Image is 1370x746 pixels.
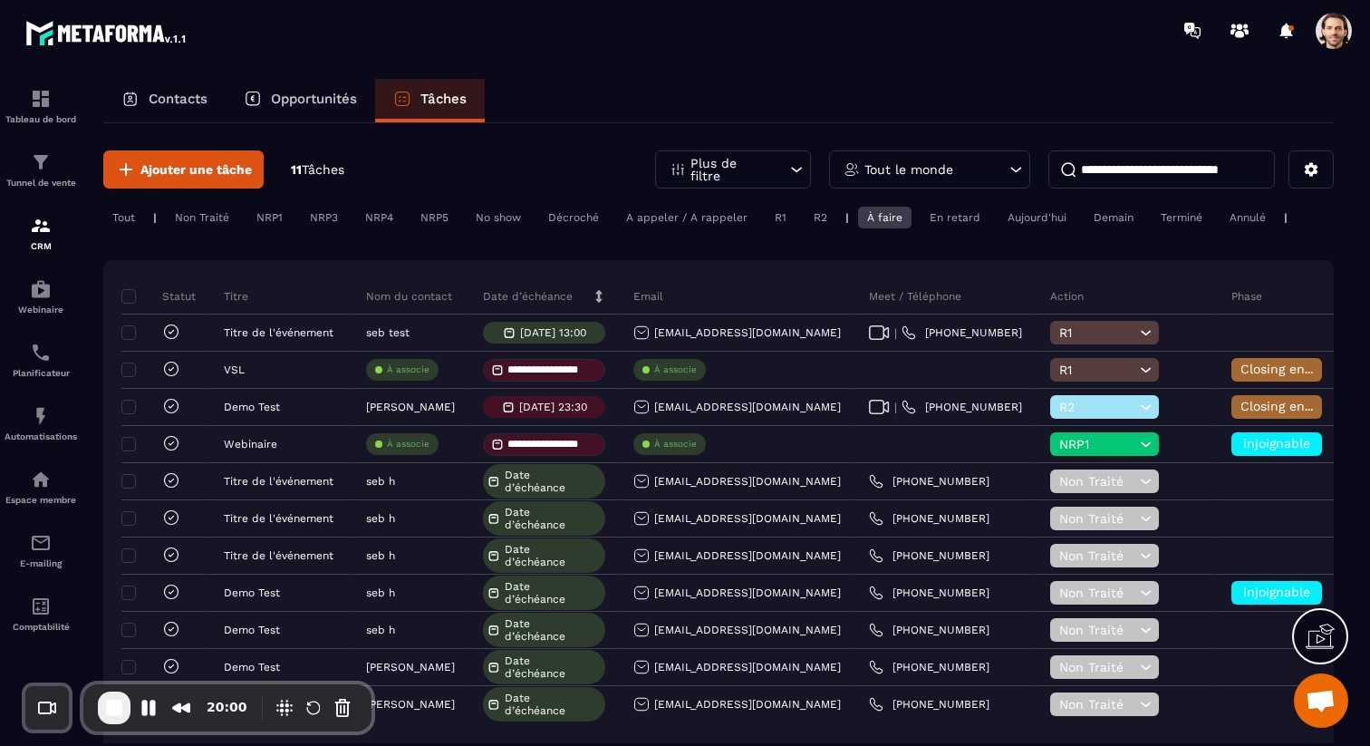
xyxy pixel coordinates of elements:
[869,289,961,304] p: Meet / Téléphone
[539,207,608,228] div: Décroché
[1059,697,1135,712] span: Non Traité
[411,207,458,228] div: NRP5
[224,512,333,525] p: Titre de l'événement
[420,91,467,107] p: Tâches
[5,178,77,188] p: Tunnel de vente
[366,289,452,304] p: Nom du contact
[166,207,238,228] div: Non Traité
[366,586,395,599] p: seb h
[902,400,1022,414] a: [PHONE_NUMBER]
[30,405,52,427] img: automations
[30,469,52,490] img: automations
[1284,211,1288,224] p: |
[869,660,989,674] a: [PHONE_NUMBER]
[1059,400,1135,414] span: R2
[858,207,912,228] div: À faire
[30,596,52,617] img: accountant
[654,438,697,451] p: À associe
[921,207,989,228] div: En retard
[805,207,836,228] div: R2
[224,401,280,413] p: Demo Test
[375,79,485,122] a: Tâches
[366,698,455,711] p: [PERSON_NAME]
[366,475,395,488] p: seb h
[126,289,196,304] p: Statut
[654,363,697,376] p: À associe
[505,469,601,494] span: Date d’échéance
[25,16,188,49] img: logo
[5,74,77,138] a: formationformationTableau de bord
[869,697,989,712] a: [PHONE_NUMBER]
[1059,548,1135,563] span: Non Traité
[387,363,429,376] p: À associe
[224,289,248,304] p: Titre
[301,207,347,228] div: NRP3
[519,401,587,413] p: [DATE] 23:30
[224,363,245,376] p: VSL
[5,431,77,441] p: Automatisations
[1059,586,1135,600] span: Non Traité
[226,79,375,122] a: Opportunités
[1050,289,1084,304] p: Action
[483,289,573,304] p: Date d’échéance
[5,518,77,582] a: emailemailE-mailing
[5,241,77,251] p: CRM
[5,495,77,505] p: Espace membre
[366,624,395,636] p: seb h
[366,512,395,525] p: seb h
[153,211,157,224] p: |
[140,160,252,179] span: Ajouter une tâche
[467,207,530,228] div: No show
[1085,207,1143,228] div: Demain
[869,548,989,563] a: [PHONE_NUMBER]
[103,207,144,228] div: Tout
[103,150,264,189] button: Ajouter une tâche
[864,163,953,176] p: Tout le monde
[302,162,344,177] span: Tâches
[5,305,77,315] p: Webinaire
[366,661,455,673] p: [PERSON_NAME]
[30,532,52,554] img: email
[30,88,52,110] img: formation
[505,506,601,531] span: Date d’échéance
[5,558,77,568] p: E-mailing
[845,211,849,224] p: |
[869,623,989,637] a: [PHONE_NUMBER]
[247,207,292,228] div: NRP1
[869,586,989,600] a: [PHONE_NUMBER]
[356,207,402,228] div: NRP4
[869,474,989,489] a: [PHONE_NUMBER]
[894,401,897,414] span: |
[366,401,455,413] p: [PERSON_NAME]
[1294,673,1348,728] a: Ouvrir le chat
[766,207,796,228] div: R1
[869,511,989,526] a: [PHONE_NUMBER]
[224,624,280,636] p: Demo Test
[617,207,757,228] div: A appeler / A rappeler
[894,326,897,340] span: |
[103,79,226,122] a: Contacts
[5,392,77,455] a: automationsautomationsAutomatisations
[30,151,52,173] img: formation
[999,207,1076,228] div: Aujourd'hui
[387,438,429,451] p: À associe
[149,91,207,107] p: Contacts
[30,278,52,300] img: automations
[271,91,357,107] p: Opportunités
[1059,363,1135,377] span: R1
[1231,289,1262,304] p: Phase
[224,549,333,562] p: Titre de l'événement
[366,326,410,339] p: seb test
[291,161,344,179] p: 11
[902,325,1022,340] a: [PHONE_NUMBER]
[690,157,770,182] p: Plus de filtre
[1059,660,1135,674] span: Non Traité
[224,661,280,673] p: Demo Test
[5,368,77,378] p: Planificateur
[5,114,77,124] p: Tableau de bord
[5,265,77,328] a: automationsautomationsWebinaire
[5,622,77,632] p: Comptabilité
[505,543,601,568] span: Date d’échéance
[1059,623,1135,637] span: Non Traité
[5,582,77,645] a: accountantaccountantComptabilité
